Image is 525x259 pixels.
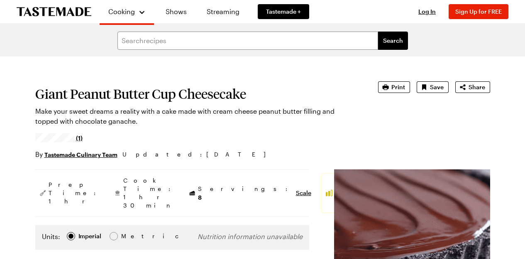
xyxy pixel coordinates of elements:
[391,83,405,91] span: Print
[455,81,490,93] button: Share
[44,150,117,159] a: Tastemade Culinary Team
[198,185,292,202] span: Servings:
[35,134,83,141] a: 5/5 stars from 1 reviews
[35,106,355,126] p: Make your sweet dreams a reality with a cake made with cream cheese peanut butter filling and top...
[108,7,135,15] span: Cooking
[449,4,508,19] button: Sign Up for FREE
[78,232,101,241] div: Imperial
[266,7,301,16] span: Tastemade +
[76,134,83,142] span: (1)
[383,37,403,45] span: Search
[42,232,139,243] div: Imperial Metric
[78,232,102,241] span: Imperial
[418,8,436,15] span: Log In
[17,7,91,17] a: To Tastemade Home Page
[469,83,485,91] span: Share
[108,3,146,20] button: Cooking
[417,81,449,93] button: Save recipe
[49,181,100,205] span: Prep Time: 1 hr
[122,150,274,159] span: Updated : [DATE]
[42,232,60,242] label: Units:
[378,32,408,50] button: filters
[35,86,355,101] h1: Giant Peanut Butter Cup Cheesecake
[258,4,309,19] a: Tastemade +
[296,189,311,197] button: Scale
[198,193,202,201] span: 8
[455,8,502,15] span: Sign Up for FREE
[430,83,444,91] span: Save
[410,7,444,16] button: Log In
[378,81,410,93] button: Print
[35,149,117,159] p: By
[198,232,303,240] span: Nutrition information unavailable
[121,232,139,241] span: Metric
[123,176,175,210] span: Cook Time: 1 hr 30 min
